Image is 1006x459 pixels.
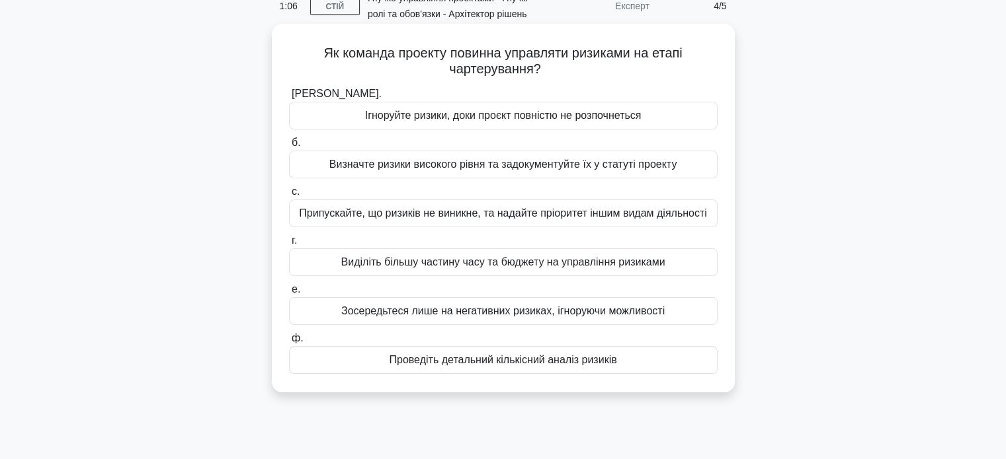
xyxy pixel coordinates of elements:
font: Проведіть детальний кількісний аналіз ризиків [389,354,616,365]
font: Експерт [615,1,650,11]
font: 1:06 [280,1,298,11]
font: Ігноруйте ризики, доки проєкт повністю не розпочнеться [365,110,642,121]
font: СТІЙ [326,2,345,11]
font: Зосередьтеся лише на негативних ризиках, ігноруючи можливості [341,305,665,316]
font: е. [292,283,300,295]
font: [PERSON_NAME]. [292,88,382,99]
font: Припускайте, що ризиків не виникне, та надайте пріоритет іншим видам діяльності [299,207,707,219]
font: ф. [292,332,304,343]
font: г. [292,234,297,246]
font: Виділіть більшу частину часу та бюджету на управління ризиками [341,256,665,267]
font: Визначте ризики високого рівня та задокументуйте їх у статуті проекту [329,159,677,170]
font: 4/5 [714,1,726,11]
font: с. [292,186,300,197]
font: б. [292,137,301,148]
font: Як команда проекту повинна управляти ризиками на етапі чартерування? [323,46,682,76]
